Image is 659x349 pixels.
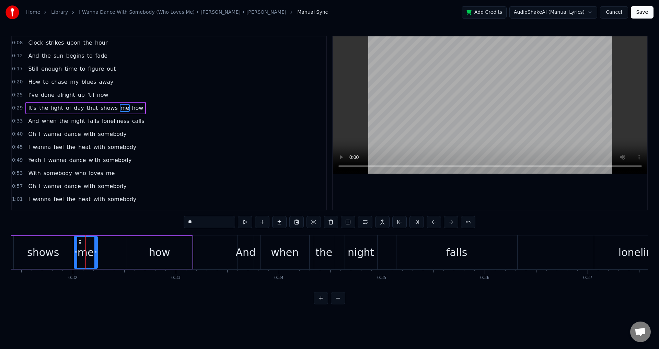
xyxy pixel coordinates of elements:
[66,52,85,60] span: begins
[40,91,55,99] span: done
[12,39,23,46] span: 0:08
[101,117,130,125] span: loneliness
[27,245,59,260] div: shows
[12,53,23,59] span: 0:12
[12,131,23,138] span: 0:40
[69,156,87,164] span: dance
[38,182,41,190] span: I
[12,105,23,112] span: 0:29
[88,65,105,73] span: figure
[77,91,85,99] span: up
[348,245,374,260] div: night
[32,143,51,151] span: wanna
[41,52,51,60] span: the
[12,209,23,216] span: 1:05
[48,208,67,216] span: wanna
[12,79,23,85] span: 0:20
[43,130,62,138] span: wanna
[631,6,654,19] button: Save
[86,52,93,60] span: to
[66,195,76,203] span: the
[45,39,65,47] span: strikes
[63,130,82,138] span: dance
[120,104,130,112] span: me
[86,104,99,112] span: that
[53,143,65,151] span: feel
[27,39,44,47] span: Clock
[38,130,41,138] span: I
[50,104,63,112] span: light
[97,130,127,138] span: somebody
[65,104,72,112] span: of
[83,39,93,47] span: the
[88,156,101,164] span: with
[83,130,96,138] span: with
[583,275,592,281] div: 0:37
[27,208,42,216] span: Yeah
[94,39,108,47] span: hour
[51,9,68,16] a: Library
[68,275,78,281] div: 0:32
[235,245,256,260] div: And
[26,9,328,16] nav: breadcrumb
[69,78,79,86] span: my
[79,9,286,16] a: I Wanna Dance With Somebody (Who Loves Me) • [PERSON_NAME] • [PERSON_NAME]
[26,9,40,16] a: Home
[297,9,328,16] span: Manual Sync
[59,117,69,125] span: the
[27,65,39,73] span: Still
[105,169,115,177] span: me
[57,91,76,99] span: alright
[41,65,62,73] span: enough
[74,169,87,177] span: who
[12,92,23,98] span: 0:25
[315,245,332,260] div: the
[12,183,23,190] span: 0:57
[38,104,49,112] span: the
[64,65,78,73] span: time
[102,208,132,216] span: somebody
[600,6,628,19] button: Cancel
[42,78,49,86] span: to
[87,91,95,99] span: 'til
[43,169,73,177] span: somebody
[43,156,46,164] span: I
[630,322,651,342] div: Open chat
[27,52,39,60] span: And
[27,78,41,86] span: How
[27,130,37,138] span: Oh
[27,91,38,99] span: I've
[43,182,62,190] span: wanna
[27,143,31,151] span: I
[98,78,114,86] span: away
[102,156,132,164] span: somebody
[41,117,57,125] span: when
[88,169,104,177] span: loves
[171,275,181,281] div: 0:33
[79,65,86,73] span: to
[12,157,23,164] span: 0:49
[78,143,91,151] span: heat
[100,104,118,112] span: shows
[93,143,106,151] span: with
[87,117,100,125] span: falls
[73,104,84,112] span: day
[88,208,101,216] span: with
[274,275,284,281] div: 0:34
[53,52,64,60] span: sun
[131,117,145,125] span: calls
[95,52,108,60] span: fade
[446,245,467,260] div: falls
[96,91,109,99] span: now
[78,245,94,260] div: me
[12,170,23,177] span: 0:53
[83,182,96,190] span: with
[48,156,67,164] span: wanna
[12,196,23,203] span: 1:01
[12,118,23,125] span: 0:33
[27,156,42,164] span: Yeah
[27,195,31,203] span: I
[107,143,137,151] span: somebody
[5,5,19,19] img: youka
[27,104,37,112] span: It's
